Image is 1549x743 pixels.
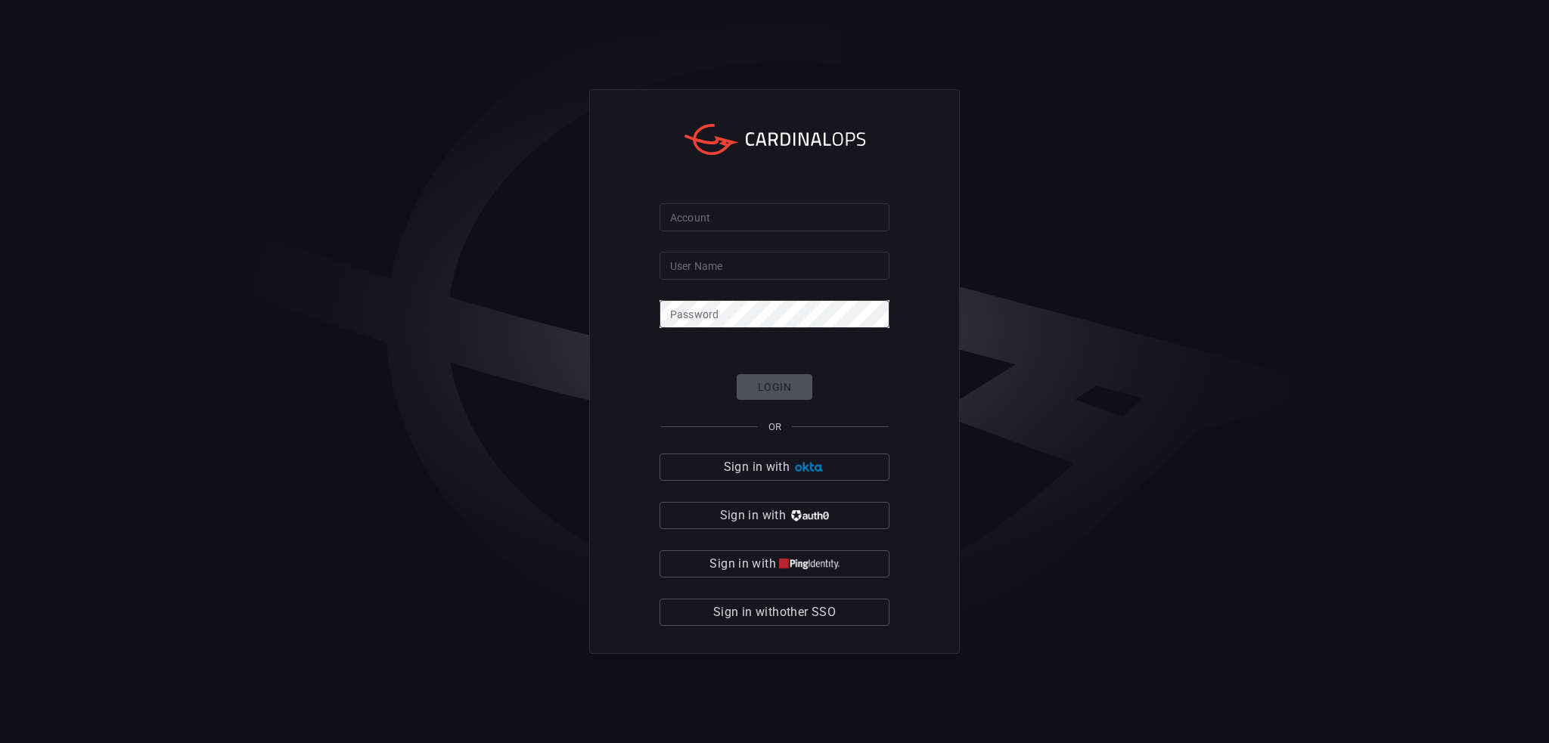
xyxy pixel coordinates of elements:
[660,454,889,481] button: Sign in with
[709,553,775,574] span: Sign in with
[768,421,781,432] span: OR
[793,462,825,473] img: Ad5vKXme8s1CQAAAABJRU5ErkJggg==
[660,203,889,231] input: Type your account
[660,550,889,577] button: Sign in with
[660,599,889,626] button: Sign in withother SSO
[660,252,889,280] input: Type your user name
[789,510,829,522] img: vP8Hhh4KuCH8AavWKdZY7RZgAAAAASUVORK5CYII=
[660,502,889,529] button: Sign in with
[713,602,836,623] span: Sign in with other SSO
[720,505,786,526] span: Sign in with
[724,457,790,478] span: Sign in with
[779,559,840,570] img: quu4iresuhQAAAABJRU5ErkJggg==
